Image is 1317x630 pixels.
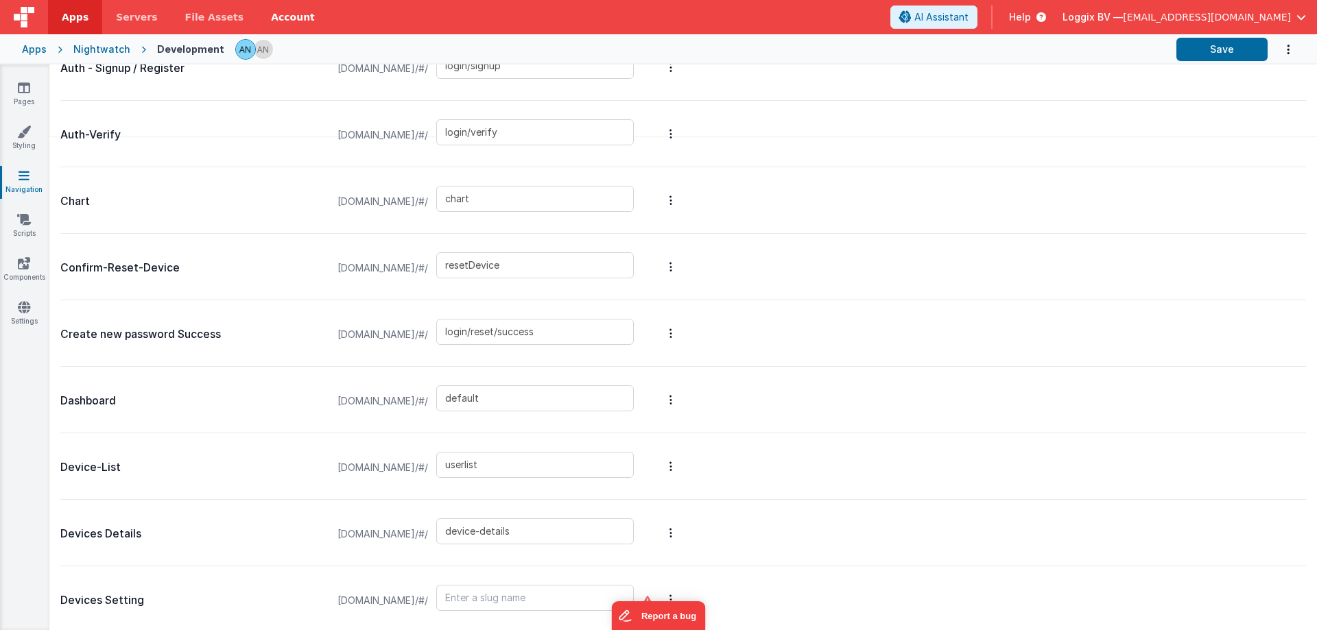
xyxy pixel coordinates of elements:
[157,43,224,56] div: Development
[661,106,680,161] button: Options
[1063,10,1123,24] span: Loggix BV —
[436,585,634,611] input: Enter a slug name
[436,518,634,544] input: Enter a slug name
[436,319,634,345] input: Enter a slug name
[661,239,680,294] button: Options
[1176,38,1268,61] button: Save
[661,40,680,95] button: Options
[60,59,324,78] p: Auth - Signup / Register
[1063,10,1306,24] button: Loggix BV — [EMAIL_ADDRESS][DOMAIN_NAME]
[73,43,130,56] div: Nightwatch
[436,186,634,212] input: Enter a slug name
[1009,10,1031,24] span: Help
[236,40,255,59] img: f1d78738b441ccf0e1fcb79415a71bae
[329,574,436,627] span: [DOMAIN_NAME]/#/
[661,372,680,427] button: Options
[329,43,436,95] span: [DOMAIN_NAME]/#/
[612,601,706,630] iframe: Marker.io feedback button
[60,458,324,477] p: Device-List
[661,439,680,494] button: Options
[60,591,324,610] p: Devices Setting
[60,258,324,278] p: Confirm-Reset-Device
[60,325,324,344] p: Create new password Success
[329,508,436,560] span: [DOMAIN_NAME]/#/
[1123,10,1291,24] span: [EMAIL_ADDRESS][DOMAIN_NAME]
[661,505,680,560] button: Options
[329,175,436,228] span: [DOMAIN_NAME]/#/
[329,242,436,294] span: [DOMAIN_NAME]/#/
[60,125,324,145] p: Auth-Verify
[254,40,273,59] img: f1d78738b441ccf0e1fcb79415a71bae
[436,452,634,478] input: Enter a slug name
[890,5,977,29] button: AI Assistant
[60,192,324,211] p: Chart
[116,10,157,24] span: Servers
[661,173,680,228] button: Options
[22,43,47,56] div: Apps
[436,252,634,278] input: Enter a slug name
[661,306,680,361] button: Options
[914,10,969,24] span: AI Assistant
[329,375,436,427] span: [DOMAIN_NAME]/#/
[329,308,436,361] span: [DOMAIN_NAME]/#/
[60,524,324,544] p: Devices Details
[329,441,436,494] span: [DOMAIN_NAME]/#/
[1268,36,1295,64] button: Options
[661,572,680,627] button: Options
[329,109,436,161] span: [DOMAIN_NAME]/#/
[185,10,244,24] span: File Assets
[60,391,324,411] p: Dashboard
[436,385,634,411] input: Enter a slug name
[436,53,634,79] input: Enter a slug name
[436,119,634,145] input: Enter a slug name
[62,10,88,24] span: Apps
